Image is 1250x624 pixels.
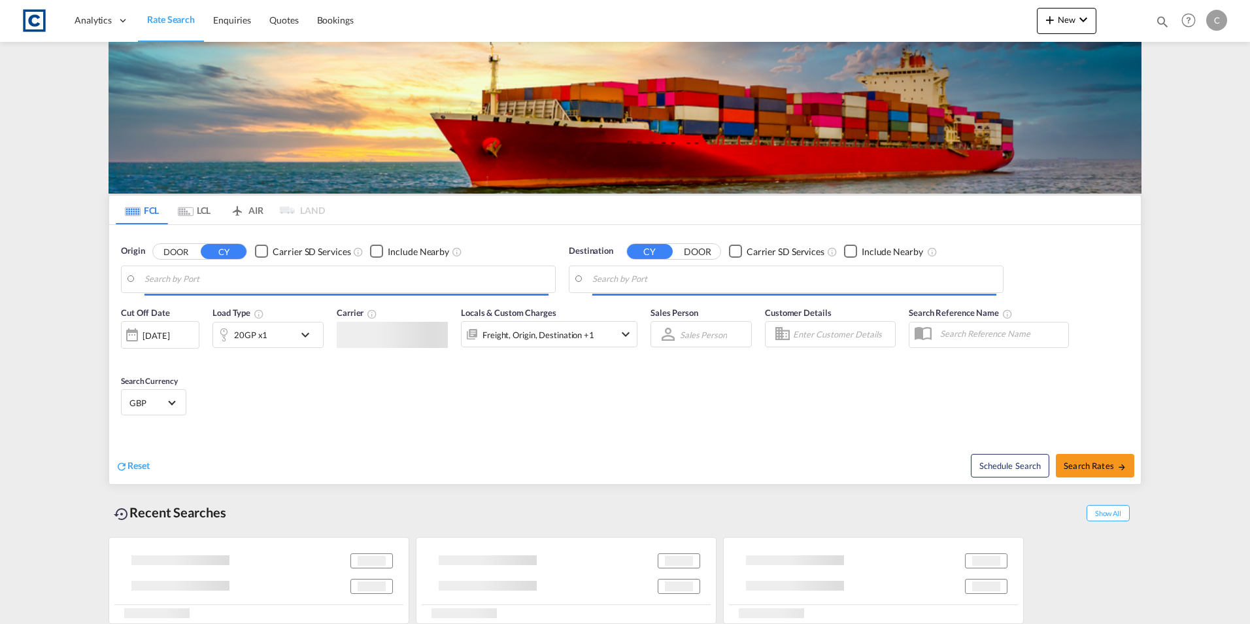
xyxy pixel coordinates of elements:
md-icon: icon-chevron-down [618,326,633,342]
button: Search Ratesicon-arrow-right [1056,454,1134,477]
span: Search Reference Name [909,307,1013,318]
input: Enter Customer Details [793,324,891,344]
md-tab-item: LCL [168,196,220,224]
div: Freight Origin Destination Factory Stuffingicon-chevron-down [461,321,637,347]
md-checkbox: Checkbox No Ink [370,245,449,258]
span: Carrier [337,307,377,318]
span: Cut Off Date [121,307,170,318]
span: Search Rates [1064,460,1126,471]
md-icon: Unchecked: Ignores neighbouring ports when fetching rates.Checked : Includes neighbouring ports w... [452,247,462,257]
md-icon: icon-arrow-right [1117,462,1126,472]
md-datepicker: Select [121,347,131,365]
span: Origin [121,245,144,258]
span: Enquiries [213,14,251,26]
div: Freight Origin Destination Factory Stuffing [482,326,594,344]
md-select: Select Currency: £ GBPUnited Kingdom Pound [128,393,179,412]
md-icon: icon-plus 400-fg [1042,12,1058,27]
div: C [1206,10,1227,31]
span: Quotes [269,14,298,26]
span: Reset [127,460,150,471]
div: Include Nearby [862,245,923,258]
div: icon-magnify [1155,14,1170,34]
span: Destination [569,245,613,258]
span: Search Currency [121,376,178,386]
md-pagination-wrapper: Use the left and right arrow keys to navigate between tabs [116,196,325,224]
div: 20GP x1icon-chevron-down [212,322,324,348]
input: Search by Port [144,269,549,289]
md-icon: Unchecked: Search for CY (Container Yard) services for all selected carriers.Checked : Search for... [827,247,837,257]
md-icon: Unchecked: Ignores neighbouring ports when fetching rates.Checked : Includes neighbouring ports w... [927,247,937,257]
md-icon: icon-backup-restore [114,506,129,522]
md-checkbox: Checkbox No Ink [844,245,923,258]
div: [DATE] [121,321,199,349]
div: Carrier SD Services [273,245,350,258]
div: Origin DOOR CY Checkbox No InkUnchecked: Search for CY (Container Yard) services for all selected... [109,225,1141,484]
div: Help [1177,9,1206,33]
span: Rate Search [147,14,195,25]
md-icon: icon-chevron-down [1075,12,1091,27]
md-icon: icon-magnify [1155,14,1170,29]
div: icon-refreshReset [116,459,150,474]
md-icon: icon-airplane [229,203,245,213]
md-tab-item: AIR [220,196,273,224]
md-icon: The selected Trucker/Carrierwill be displayed in the rate results If the rates are from another f... [367,309,377,319]
div: 20GP x1 [234,326,267,344]
div: [DATE] [143,330,169,341]
button: DOOR [675,244,720,259]
md-select: Sales Person [679,325,728,344]
span: Analytics [75,14,112,27]
md-icon: icon-chevron-down [297,327,320,343]
span: Bookings [317,14,354,26]
md-icon: Unchecked: Search for CY (Container Yard) services for all selected carriers.Checked : Search for... [353,247,363,257]
button: CY [627,244,673,259]
span: Show All [1087,505,1130,521]
span: Load Type [212,307,264,318]
md-icon: icon-information-outline [254,309,264,319]
span: Customer Details [765,307,831,318]
md-icon: icon-refresh [116,460,127,472]
md-checkbox: Checkbox No Ink [729,245,824,258]
md-checkbox: Checkbox No Ink [255,245,350,258]
span: Sales Person [650,307,698,318]
span: GBP [129,397,166,409]
input: Search by Port [592,269,996,289]
div: Include Nearby [388,245,449,258]
span: Help [1177,9,1200,31]
span: Locals & Custom Charges [461,307,556,318]
md-tab-item: FCL [116,196,168,224]
md-icon: Your search will be saved by the below given name [1002,309,1013,319]
div: Carrier SD Services [747,245,824,258]
span: New [1042,14,1091,25]
button: DOOR [153,244,199,259]
input: Search Reference Name [934,324,1068,343]
img: LCL+%26+FCL+BACKGROUND.png [109,42,1141,194]
button: icon-plus 400-fgNewicon-chevron-down [1037,8,1096,34]
div: Recent Searches [109,498,231,527]
button: CY [201,244,246,259]
img: 1fdb9190129311efbfaf67cbb4249bed.jpeg [20,6,49,35]
button: Note: By default Schedule search will only considerorigin ports, destination ports and cut off da... [971,454,1049,477]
